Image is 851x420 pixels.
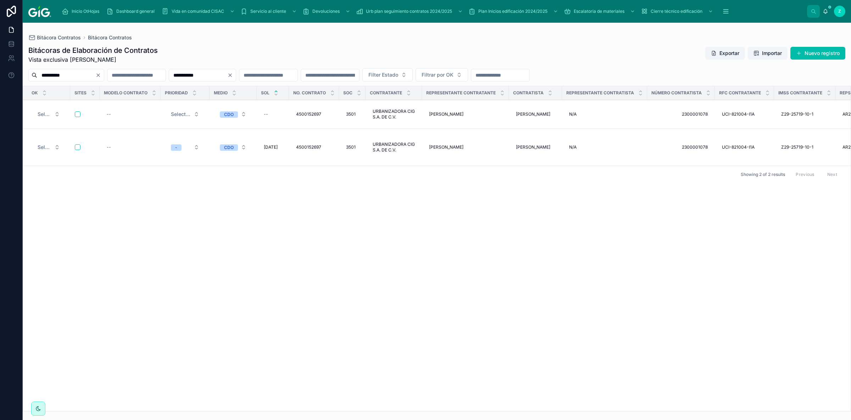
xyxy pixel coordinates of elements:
span: Filtrar por OK [422,71,454,78]
span: Select a OK [38,144,51,151]
button: Select Button [165,141,205,154]
span: [PERSON_NAME] [516,111,550,117]
span: Representante Contratista [566,90,634,96]
span: Servicio al cliente [250,9,286,14]
span: Soc [343,90,352,96]
span: Plan Inicios edificación 2024/2025 [478,9,547,14]
span: Z29-25719-10-1 [781,144,813,150]
span: UCI-821004-I1A [722,144,755,150]
span: Select a Prioridad [171,111,191,118]
div: - [175,144,177,151]
button: Clear [227,72,236,78]
span: 4500152697 [296,111,321,117]
button: Select Button [362,68,413,82]
span: Filter Estado [368,71,398,78]
div: scrollable content [57,4,807,19]
button: Select Button [32,108,66,121]
a: Dashboard general [104,5,160,18]
button: Clear [95,72,104,78]
a: Vida en comunidad CISAC [160,5,238,18]
h1: Bitácoras de Elaboración de Contratos [28,45,158,55]
span: 4500152697 [296,144,321,150]
span: Dashboard general [116,9,155,14]
span: Escalatoria de materiales [574,9,624,14]
span: Sites [74,90,87,96]
span: Vista exclusiva [PERSON_NAME] [28,55,158,64]
span: Prioridad [165,90,188,96]
a: Urb plan seguimiento contratos 2024/2025 [354,5,466,18]
a: Plan Inicios edificación 2024/2025 [466,5,562,18]
a: Escalatoria de materiales [562,5,639,18]
span: No. Contrato [293,90,326,96]
span: Contratista [513,90,544,96]
span: SOL [261,90,269,96]
span: Importar [762,50,782,57]
span: Representante Contratante [426,90,496,96]
span: [PERSON_NAME] [516,144,550,150]
span: 2300001078 [654,111,708,117]
span: OK [32,90,38,96]
span: URBANIZADORA CIG S.A. DE C.V. [373,109,415,120]
span: Número Contratista [651,90,702,96]
button: Nuevo registro [790,47,845,60]
img: App logo [28,6,51,17]
a: Bitácora Contratos [88,34,132,41]
span: Inicio OtHojas [72,9,99,14]
button: Select Button [32,141,66,154]
span: URBANIZADORA CIG S.A. DE C.V. [373,142,415,153]
span: 3501 [346,111,356,117]
div: -- [107,111,111,117]
span: RFC Contratante [719,90,761,96]
span: 3501 [346,144,356,150]
span: Select a OK [38,111,51,118]
span: Bitácora Contratos [37,34,81,41]
button: Exportar [705,47,745,60]
span: [DATE] [264,144,278,150]
span: IMSS Contratante [778,90,822,96]
a: Cierre técnico edificación [639,5,717,18]
div: -- [107,144,111,150]
span: N/A [569,144,577,150]
button: Select Button [214,108,252,121]
span: Modelo contrato [104,90,148,96]
div: CDO [224,111,234,118]
span: [PERSON_NAME] [429,144,463,150]
div: CDO [224,144,234,151]
div: -- [264,111,268,117]
span: Urb plan seguimiento contratos 2024/2025 [366,9,452,14]
span: Devoluciones [312,9,340,14]
a: Inicio OtHojas [60,5,104,18]
span: 2300001078 [654,144,708,150]
span: Contratante [370,90,402,96]
a: Servicio al cliente [238,5,300,18]
span: Z [838,9,841,14]
button: Select Button [165,108,205,121]
span: Showing 2 of 2 results [741,172,785,177]
span: Medio [214,90,228,96]
span: Cierre técnico edificación [651,9,702,14]
button: Select Button [214,141,252,154]
a: Bitácora Contratos [28,34,81,41]
span: Vida en comunidad CISAC [172,9,224,14]
span: Z29-25719-10-1 [781,111,813,117]
button: Importar [748,47,788,60]
button: Select Button [416,68,468,82]
span: [PERSON_NAME] [429,111,463,117]
span: UCI-821004-I1A [722,111,755,117]
span: N/A [569,111,577,117]
a: Devoluciones [300,5,354,18]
